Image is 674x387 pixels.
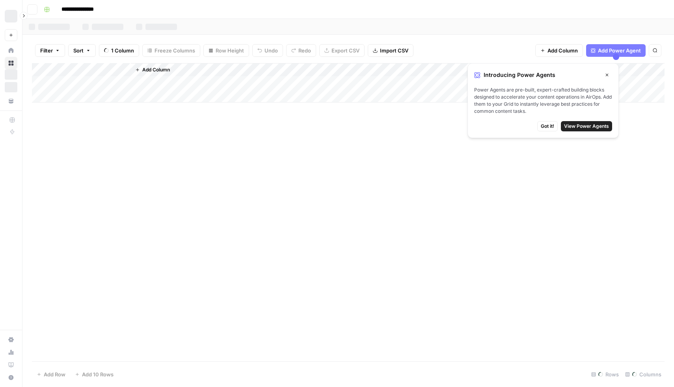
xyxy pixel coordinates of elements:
[82,370,114,378] span: Add 10 Rows
[35,44,65,57] button: Filter
[286,44,316,57] button: Redo
[331,47,359,54] span: Export CSV
[32,368,70,381] button: Add Row
[588,368,622,381] div: Rows
[264,47,278,54] span: Undo
[586,44,646,57] button: Add Power Agent
[319,44,365,57] button: Export CSV
[155,47,195,54] span: Freeze Columns
[99,44,139,57] button: 1 Column
[298,47,311,54] span: Redo
[44,370,65,378] span: Add Row
[216,47,244,54] span: Row Height
[142,44,200,57] button: Freeze Columns
[474,86,612,115] span: Power Agents are pre-built, expert-crafted building blocks designed to accelerate your content op...
[68,44,96,57] button: Sort
[5,371,17,384] button: Help + Support
[5,359,17,371] a: Learning Hub
[622,368,665,381] div: Columns
[252,44,283,57] button: Undo
[380,47,408,54] span: Import CSV
[40,47,53,54] span: Filter
[368,44,413,57] button: Import CSV
[564,123,609,130] span: View Power Agents
[5,346,17,359] a: Usage
[561,121,612,131] button: View Power Agents
[537,121,558,131] button: Got it!
[474,70,612,80] div: Introducing Power Agents
[111,47,134,54] span: 1 Column
[5,333,17,346] a: Settings
[203,44,249,57] button: Row Height
[5,95,17,107] a: Your Data
[547,47,578,54] span: Add Column
[132,65,173,75] button: Add Column
[541,123,554,130] span: Got it!
[598,47,641,54] span: Add Power Agent
[5,44,17,57] a: Home
[535,44,583,57] button: Add Column
[5,57,17,69] a: Browse
[70,368,118,381] button: Add 10 Rows
[142,66,170,73] span: Add Column
[73,47,84,54] span: Sort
